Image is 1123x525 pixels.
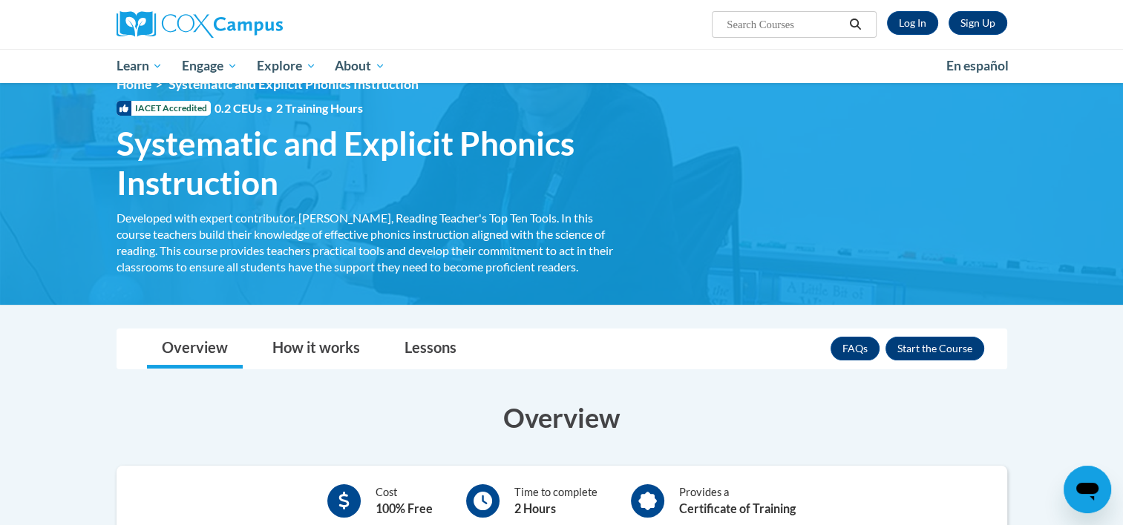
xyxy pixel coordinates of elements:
span: Systematic and Explicit Phonics Instruction [168,76,419,92]
b: Certificate of Training [679,501,796,515]
a: Overview [147,329,243,369]
iframe: Button to launch messaging window [1064,466,1111,513]
a: Engage [172,49,247,83]
span: En español [946,58,1009,73]
div: Developed with expert contributor, [PERSON_NAME], Reading Teacher's Top Ten Tools. In this course... [117,210,629,275]
img: Cox Campus [117,11,283,38]
span: • [266,101,272,115]
span: Engage [182,57,238,75]
a: About [325,49,395,83]
span: Explore [257,57,316,75]
a: En español [937,50,1018,82]
a: Explore [247,49,326,83]
span: About [335,57,385,75]
span: 0.2 CEUs [215,100,363,116]
a: FAQs [831,337,880,360]
div: Time to complete [514,484,597,518]
a: Learn [107,49,173,83]
a: Cox Campus [117,11,399,38]
h3: Overview [117,399,1007,436]
a: Home [117,76,151,92]
span: Systematic and Explicit Phonics Instruction [117,124,629,202]
span: 2 Training Hours [276,101,363,115]
span: IACET Accredited [117,101,211,116]
a: Log In [887,11,938,35]
button: Enroll [885,337,984,360]
div: Cost [376,484,433,518]
span: Learn [116,57,163,75]
input: Search Courses [725,16,844,33]
a: Lessons [390,329,471,369]
div: Main menu [94,49,1029,83]
b: 2 Hours [514,501,556,515]
b: 100% Free [376,501,433,515]
a: How it works [258,329,375,369]
a: Register [949,11,1007,35]
div: Provides a [679,484,796,518]
button: Search [844,16,866,33]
